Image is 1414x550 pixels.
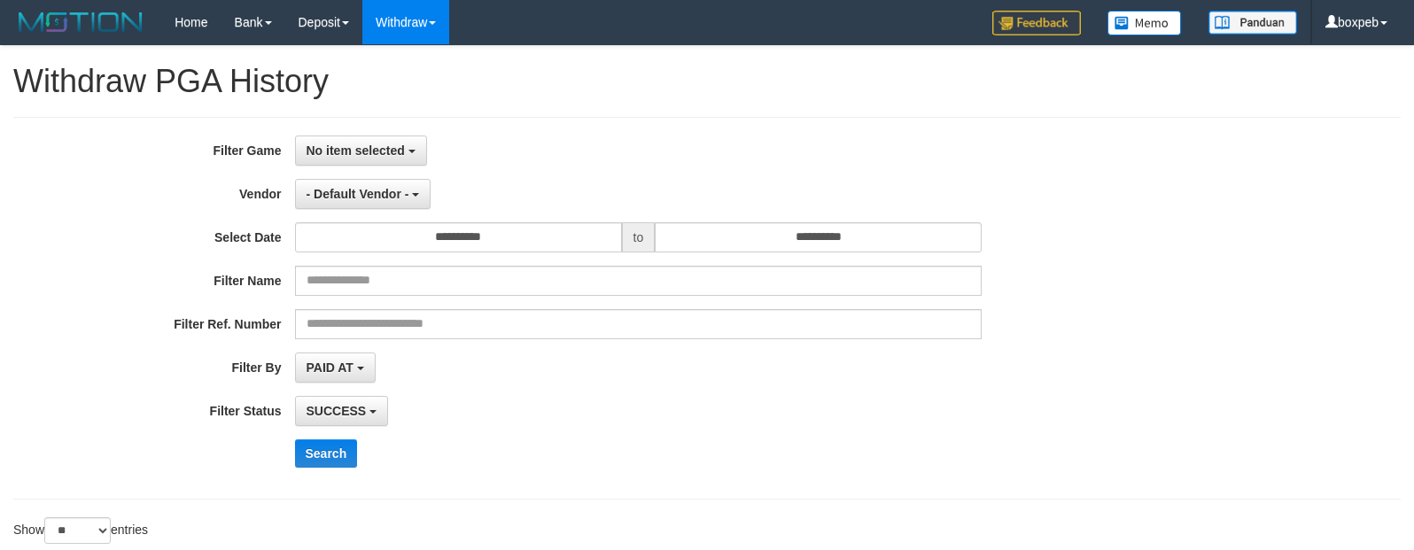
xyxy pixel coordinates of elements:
[1208,11,1297,35] img: panduan.png
[307,404,367,418] span: SUCCESS
[307,187,409,201] span: - Default Vendor -
[13,9,148,35] img: MOTION_logo.png
[44,517,111,544] select: Showentries
[1107,11,1182,35] img: Button%20Memo.svg
[992,11,1081,35] img: Feedback.jpg
[295,439,358,468] button: Search
[295,396,389,426] button: SUCCESS
[13,517,148,544] label: Show entries
[307,360,353,375] span: PAID AT
[622,222,656,252] span: to
[13,64,1401,99] h1: Withdraw PGA History
[295,136,427,166] button: No item selected
[307,143,405,158] span: No item selected
[295,179,431,209] button: - Default Vendor -
[295,352,376,383] button: PAID AT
